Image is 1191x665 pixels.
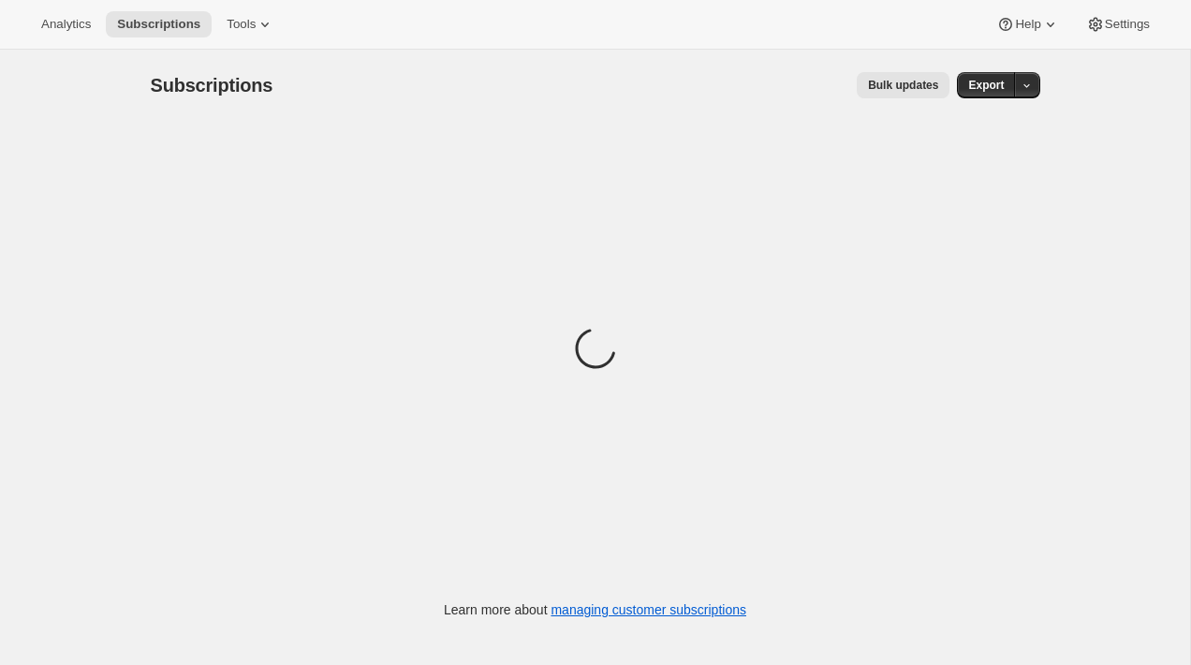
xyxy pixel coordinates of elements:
[968,78,1004,93] span: Export
[1015,17,1040,32] span: Help
[215,11,286,37] button: Tools
[151,75,273,96] span: Subscriptions
[227,17,256,32] span: Tools
[106,11,212,37] button: Subscriptions
[868,78,938,93] span: Bulk updates
[551,602,746,617] a: managing customer subscriptions
[30,11,102,37] button: Analytics
[41,17,91,32] span: Analytics
[985,11,1070,37] button: Help
[857,72,949,98] button: Bulk updates
[117,17,200,32] span: Subscriptions
[1105,17,1150,32] span: Settings
[1075,11,1161,37] button: Settings
[444,600,746,619] p: Learn more about
[957,72,1015,98] button: Export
